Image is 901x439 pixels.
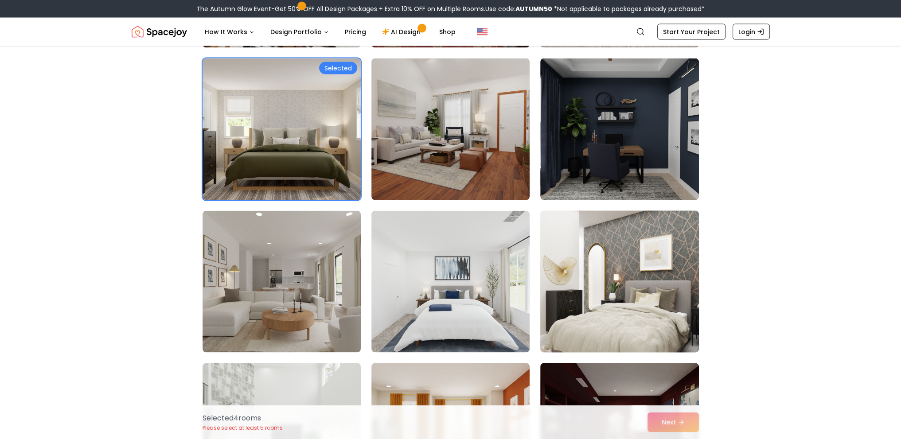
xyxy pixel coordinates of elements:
[485,4,552,13] span: Use code:
[371,211,530,353] img: Room room-50
[203,424,283,431] p: Please select at least 5 rooms
[657,24,725,40] a: Start Your Project
[132,23,187,41] a: Spacejoy
[371,58,530,200] img: Room room-47
[319,62,357,74] div: Selected
[263,23,336,41] button: Design Portfolio
[432,23,463,41] a: Shop
[536,207,702,356] img: Room room-51
[198,23,463,41] nav: Main
[203,413,283,423] p: Selected 4 room s
[375,23,430,41] a: AI Design
[196,4,705,13] div: The Autumn Glow Event-Get 50% OFF All Design Packages + Extra 10% OFF on Multiple Rooms.
[338,23,373,41] a: Pricing
[132,18,770,46] nav: Global
[203,211,361,353] img: Room room-49
[477,27,488,37] img: United States
[733,24,770,40] a: Login
[515,4,552,13] b: AUTUMN50
[203,58,361,200] img: Room room-46
[552,4,705,13] span: *Not applicable to packages already purchased*
[132,23,187,41] img: Spacejoy Logo
[198,23,261,41] button: How It Works
[540,58,698,200] img: Room room-48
